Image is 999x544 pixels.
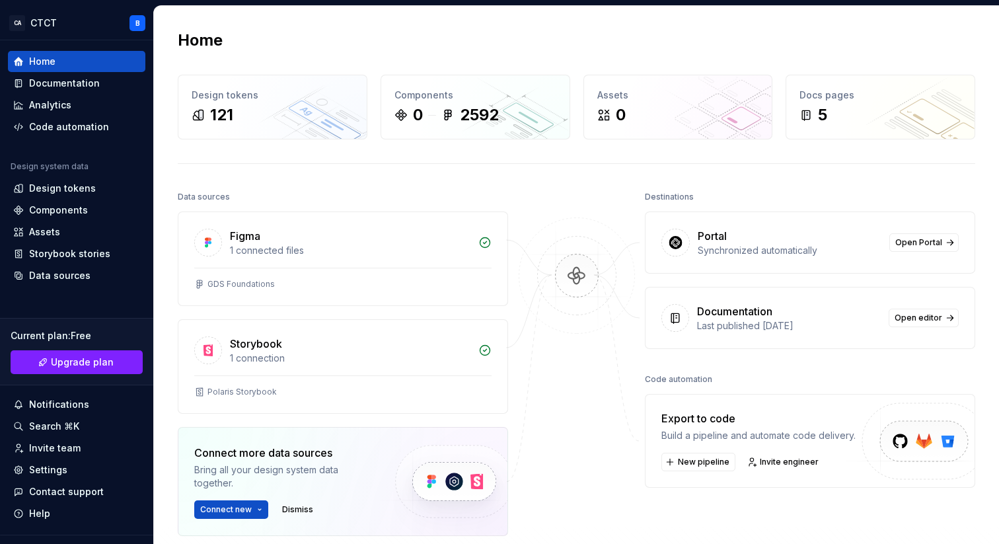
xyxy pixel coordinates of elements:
div: Storybook stories [29,247,110,260]
div: Code automation [645,370,712,389]
h2: Home [178,30,223,51]
span: Upgrade plan [51,356,114,369]
div: Components [394,89,556,102]
a: Analytics [8,95,145,116]
div: Bring all your design system data together. [194,463,373,490]
button: Contact support [8,481,145,502]
a: Assets [8,221,145,243]
span: Open Portal [895,237,942,248]
div: Figma [230,228,260,244]
span: New pipeline [678,457,729,467]
div: Help [29,507,50,520]
a: Design tokens121 [178,75,367,139]
a: Invite engineer [743,453,825,471]
span: Invite engineer [760,457,819,467]
a: Data sources [8,265,145,286]
div: Polaris Storybook [207,387,277,397]
button: Connect new [194,500,268,519]
div: Analytics [29,98,71,112]
a: Documentation [8,73,145,94]
a: Open editor [889,309,959,327]
a: Components [8,200,145,221]
div: Data sources [29,269,91,282]
button: Dismiss [276,500,319,519]
div: Code automation [29,120,109,134]
div: Build a pipeline and automate code delivery. [661,429,856,442]
div: Documentation [697,303,772,319]
div: Docs pages [799,89,961,102]
div: GDS Foundations [207,279,275,290]
button: Search ⌘K [8,416,145,437]
a: Docs pages5 [786,75,975,139]
div: Assets [29,225,60,239]
div: Current plan : Free [11,329,143,342]
a: Home [8,51,145,72]
div: Documentation [29,77,100,90]
div: 0 [616,104,626,126]
a: Settings [8,459,145,481]
div: CA [9,15,25,31]
div: 5 [818,104,827,126]
div: Design tokens [192,89,353,102]
div: Components [29,204,88,217]
a: Assets0 [583,75,773,139]
div: Synchronized automatically [698,244,881,257]
a: Figma1 connected filesGDS Foundations [178,212,508,306]
div: Connect more data sources [194,445,373,461]
div: Destinations [645,188,694,206]
button: New pipeline [661,453,735,471]
div: Invite team [29,442,81,455]
div: 1 connection [230,352,470,365]
div: CTCT [30,17,57,30]
a: Design tokens [8,178,145,199]
a: Open Portal [889,233,959,252]
div: B [135,18,140,28]
div: Design tokens [29,182,96,195]
a: Storybook1 connectionPolaris Storybook [178,319,508,414]
a: Code automation [8,116,145,137]
span: Dismiss [282,504,313,515]
div: Last published [DATE] [697,319,881,332]
a: Invite team [8,438,145,459]
div: Storybook [230,336,282,352]
div: Assets [597,89,759,102]
a: Upgrade plan [11,350,143,374]
span: Connect new [200,504,252,515]
div: Notifications [29,398,89,411]
div: Contact support [29,485,104,498]
div: Export to code [661,410,856,426]
div: 2592 [460,104,499,126]
div: Data sources [178,188,230,206]
button: Notifications [8,394,145,415]
div: 121 [210,104,233,126]
div: 0 [413,104,423,126]
div: Settings [29,463,67,477]
div: Home [29,55,55,68]
div: 1 connected files [230,244,470,257]
a: Storybook stories [8,243,145,264]
div: Search ⌘K [29,420,79,433]
a: Components02592 [381,75,570,139]
button: CACTCTB [3,9,151,37]
span: Open editor [895,313,942,323]
div: Portal [698,228,727,244]
div: Design system data [11,161,89,172]
button: Help [8,503,145,524]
